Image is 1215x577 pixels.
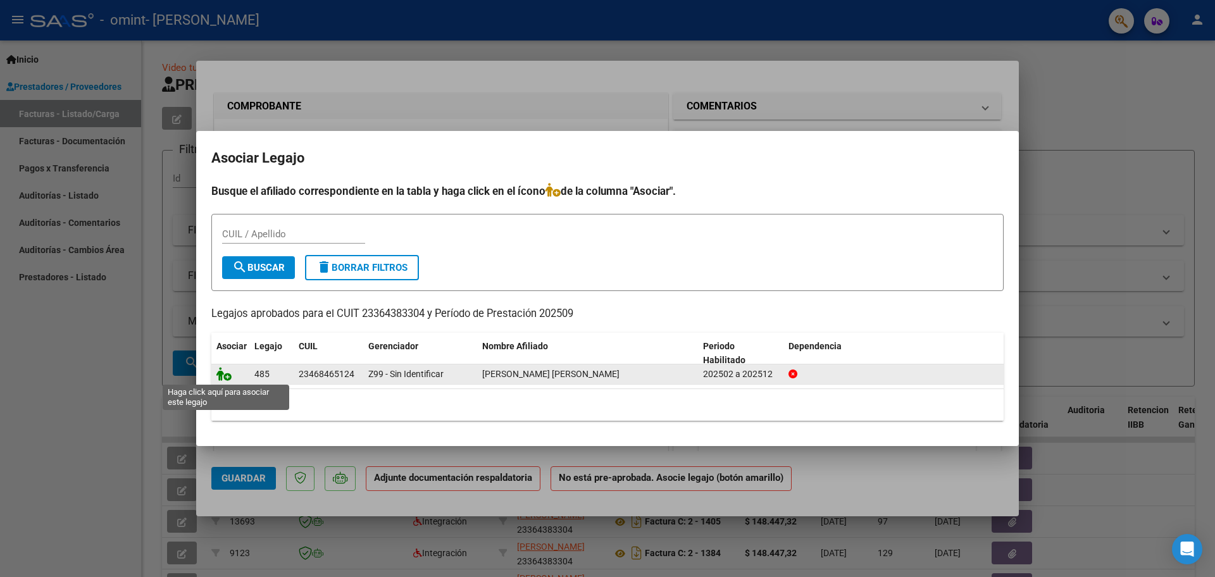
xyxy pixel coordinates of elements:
datatable-header-cell: Dependencia [783,333,1004,375]
datatable-header-cell: Legajo [249,333,294,375]
h2: Asociar Legajo [211,146,1004,170]
span: Dependencia [788,341,842,351]
span: Periodo Habilitado [703,341,745,366]
span: GIRAUDO VICTORIA AYELEN [482,369,620,379]
datatable-header-cell: Periodo Habilitado [698,333,783,375]
div: 1 registros [211,389,1004,421]
span: Legajo [254,341,282,351]
h4: Busque el afiliado correspondiente en la tabla y haga click en el ícono de la columna "Asociar". [211,183,1004,199]
p: Legajos aprobados para el CUIT 23364383304 y Período de Prestación 202509 [211,306,1004,322]
div: Open Intercom Messenger [1172,534,1202,564]
span: Z99 - Sin Identificar [368,369,444,379]
datatable-header-cell: Nombre Afiliado [477,333,698,375]
div: 23468465124 [299,367,354,382]
datatable-header-cell: CUIL [294,333,363,375]
span: CUIL [299,341,318,351]
span: Borrar Filtros [316,262,408,273]
button: Buscar [222,256,295,279]
mat-icon: search [232,259,247,275]
button: Borrar Filtros [305,255,419,280]
span: Buscar [232,262,285,273]
span: Nombre Afiliado [482,341,548,351]
span: 485 [254,369,270,379]
div: 202502 a 202512 [703,367,778,382]
span: Gerenciador [368,341,418,351]
datatable-header-cell: Gerenciador [363,333,477,375]
datatable-header-cell: Asociar [211,333,249,375]
span: Asociar [216,341,247,351]
mat-icon: delete [316,259,332,275]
